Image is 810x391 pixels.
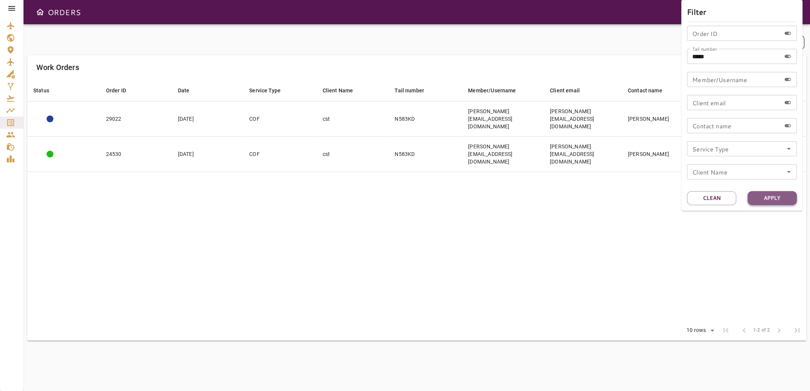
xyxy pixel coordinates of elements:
button: Apply [748,191,797,205]
label: Tail number [692,45,717,52]
h6: Filter [687,6,797,18]
button: Open [783,143,794,154]
button: Clean [687,191,736,205]
button: Open [783,167,794,177]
